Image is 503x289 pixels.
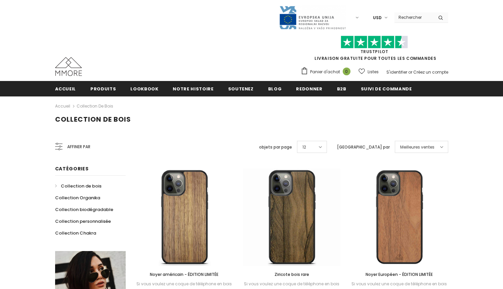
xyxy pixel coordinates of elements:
[361,49,388,54] a: TrustPilot
[361,81,412,96] a: Suivi de commande
[90,86,116,92] span: Produits
[337,144,390,151] label: [GEOGRAPHIC_DATA] par
[228,81,254,96] a: soutenez
[90,81,116,96] a: Produits
[343,68,350,75] span: 0
[55,215,111,227] a: Collection personnalisée
[55,86,76,92] span: Accueil
[301,39,448,61] span: LIVRAISON GRATUITE POUR TOUTES LES COMMANDES
[55,195,100,201] span: Collection Organika
[268,86,282,92] span: Blog
[259,144,292,151] label: objets par page
[55,204,113,215] a: Collection biodégradable
[55,57,82,76] img: Cas MMORE
[55,206,113,213] span: Collection biodégradable
[55,81,76,96] a: Accueil
[268,81,282,96] a: Blog
[61,183,101,189] span: Collection de bois
[279,5,346,30] img: Javni Razpis
[77,103,113,109] a: Collection de bois
[279,14,346,20] a: Javni Razpis
[55,227,96,239] a: Collection Chakra
[228,86,254,92] span: soutenez
[394,12,433,22] input: Search Site
[173,81,213,96] a: Notre histoire
[55,180,101,192] a: Collection de bois
[55,230,96,236] span: Collection Chakra
[310,69,340,75] span: Panier d'achat
[55,115,131,124] span: Collection de bois
[243,271,340,278] a: Ziricote bois rare
[408,69,412,75] span: or
[359,66,379,78] a: Listes
[150,272,218,277] span: Noyer américain - ÉDITION LIMITÉE
[55,218,111,224] span: Collection personnalisée
[337,81,346,96] a: B2B
[373,14,382,21] span: USD
[413,69,448,75] a: Créez un compte
[130,81,158,96] a: Lookbook
[55,165,89,172] span: Catégories
[67,143,90,151] span: Affiner par
[55,102,70,110] a: Accueil
[302,144,306,151] span: 12
[130,86,158,92] span: Lookbook
[173,86,213,92] span: Notre histoire
[350,271,448,278] a: Noyer Européen - ÉDITION LIMITÉE
[341,36,408,49] img: Faites confiance aux étoiles pilotes
[400,144,434,151] span: Meilleures ventes
[296,86,322,92] span: Redonner
[366,272,433,277] span: Noyer Européen - ÉDITION LIMITÉE
[275,272,309,277] span: Ziricote bois rare
[361,86,412,92] span: Suivi de commande
[296,81,322,96] a: Redonner
[368,69,379,75] span: Listes
[386,69,407,75] a: S'identifier
[55,192,100,204] a: Collection Organika
[301,67,354,77] a: Panier d'achat 0
[337,86,346,92] span: B2B
[136,271,233,278] a: Noyer américain - ÉDITION LIMITÉE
